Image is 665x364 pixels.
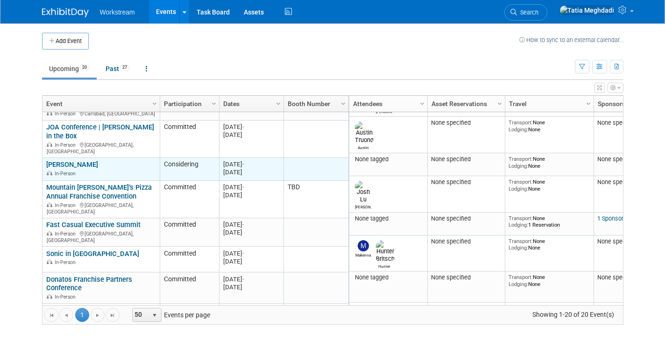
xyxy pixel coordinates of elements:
[55,294,78,300] span: In-Person
[353,215,424,222] div: None tagged
[223,228,279,236] div: [DATE]
[353,156,424,163] div: None tagged
[355,121,374,144] img: Austin Truong
[46,229,156,243] div: [GEOGRAPHIC_DATA], [GEOGRAPHIC_DATA]
[598,96,658,112] a: Sponsorships
[353,96,421,112] a: Attendees
[431,119,471,126] span: None specified
[47,259,52,264] img: In-Person Event
[160,247,219,272] td: Committed
[109,312,116,319] span: Go to the last page
[242,123,244,130] span: -
[63,312,70,319] span: Go to the previous page
[585,100,592,107] span: Column Settings
[509,156,590,169] div: None None
[275,100,282,107] span: Column Settings
[47,294,52,299] img: In-Person Event
[495,96,505,110] a: Column Settings
[509,238,533,244] span: Transport:
[46,160,98,169] a: [PERSON_NAME]
[47,202,52,207] img: In-Person Event
[164,96,213,112] a: Participation
[42,60,97,78] a: Upcoming20
[46,141,156,155] div: [GEOGRAPHIC_DATA], [GEOGRAPHIC_DATA]
[46,109,156,117] div: Carlsbad, [GEOGRAPHIC_DATA]
[597,156,637,163] span: None specified
[597,178,637,186] span: None specified
[509,119,590,133] div: None None
[46,275,132,293] a: Donatos Franchise Partners Conference
[431,274,471,281] span: None specified
[431,238,471,245] span: None specified
[55,111,78,117] span: In-Person
[223,96,277,112] a: Dates
[160,272,219,304] td: Committed
[283,181,348,218] td: TBD
[55,231,78,237] span: In-Person
[44,308,58,322] a: Go to the first page
[509,215,590,228] div: None 1 Reservation
[210,100,218,107] span: Column Settings
[418,100,426,107] span: Column Settings
[431,215,471,222] span: None specified
[223,183,279,191] div: [DATE]
[160,121,219,158] td: Committed
[338,96,348,110] a: Column Settings
[355,251,371,257] div: Makenna Clark
[340,100,347,107] span: Column Settings
[509,163,528,169] span: Lodging:
[48,312,55,319] span: Go to the first page
[47,111,52,115] img: In-Person Event
[509,281,528,287] span: Lodging:
[559,5,615,15] img: Tatia Meghdadi
[223,123,279,131] div: [DATE]
[519,36,623,43] a: How to sync to an external calendar...
[55,171,78,177] span: In-Person
[242,161,244,168] span: -
[597,119,637,126] span: None specified
[106,308,120,322] a: Go to the last page
[223,250,279,257] div: [DATE]
[509,221,528,228] span: Lodging:
[55,259,78,265] span: In-Person
[431,156,471,163] span: None specified
[496,100,503,107] span: Column Settings
[223,257,279,265] div: [DATE]
[509,215,533,221] span: Transport:
[355,144,371,150] div: Austin Truong
[431,178,471,186] span: None specified
[223,275,279,283] div: [DATE]
[353,274,424,281] div: None tagged
[242,184,244,191] span: -
[223,168,279,176] div: [DATE]
[288,96,342,112] a: Booth Number
[42,8,89,17] img: ExhibitDay
[509,178,590,192] div: None None
[509,186,528,192] span: Lodging:
[509,244,528,251] span: Lodging:
[75,308,89,322] span: 1
[79,64,90,71] span: 20
[432,96,499,112] a: Asset Reservations
[376,263,392,269] div: Hunter Britsch
[209,96,219,110] a: Column Settings
[358,240,369,251] img: Makenna Clark
[160,304,219,335] td: Committed
[42,33,89,50] button: Add Event
[46,221,141,229] a: Fast Casual Executive Summit
[47,142,52,147] img: In-Person Event
[509,126,528,133] span: Lodging:
[120,64,130,71] span: 27
[46,201,156,215] div: [GEOGRAPHIC_DATA], [GEOGRAPHIC_DATA]
[509,238,590,251] div: None None
[597,215,635,222] a: 1 Sponsorship
[133,308,149,321] span: 50
[242,276,244,283] span: -
[509,156,533,162] span: Transport:
[46,183,152,200] a: Mountain [PERSON_NAME]’s Pizza Annual Franchise Convention
[46,250,139,258] a: Sonic in [GEOGRAPHIC_DATA]
[509,96,587,112] a: Travel
[46,123,154,140] a: JOA Conference | [PERSON_NAME] in the Box
[355,181,371,203] img: Josh Lu
[47,231,52,236] img: In-Person Event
